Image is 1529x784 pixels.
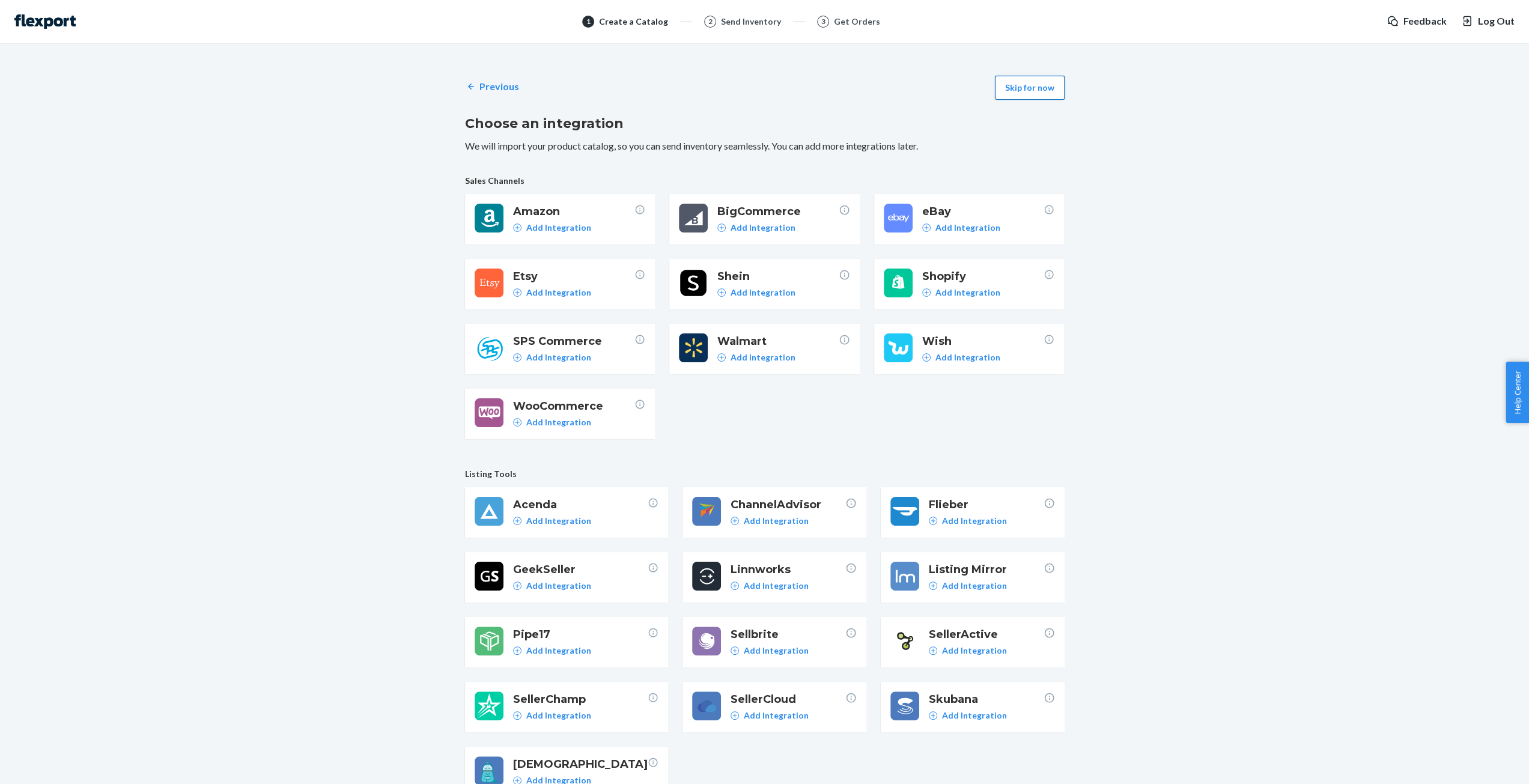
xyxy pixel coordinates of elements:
[935,287,1000,299] p: Add Integration
[731,645,809,657] a: Add Integration
[513,691,648,707] span: SellerChamp
[513,333,634,349] span: SPS Commerce
[922,204,1044,219] span: eBay
[942,645,1007,657] p: Add Integration
[465,139,1065,153] p: We will import your product catalog, so you can send inventory seamlessly. You can add more integ...
[526,416,591,428] p: Add Integration
[929,515,1007,527] a: Add Integration
[513,398,634,414] span: WooCommerce
[717,204,839,219] span: BigCommerce
[731,287,795,299] p: Add Integration
[929,627,1044,642] span: SellerActive
[14,14,76,29] img: Flexport logo
[929,691,1044,707] span: Skubana
[465,468,1065,480] span: Listing Tools
[744,710,809,722] p: Add Integration
[942,580,1007,592] p: Add Integration
[526,222,591,234] p: Add Integration
[717,333,839,349] span: Walmart
[744,645,809,657] p: Add Integration
[929,645,1007,657] a: Add Integration
[922,269,1044,284] span: Shopify
[721,16,781,28] div: Send Inventory
[599,16,668,28] div: Create a Catalog
[513,710,591,722] a: Add Integration
[513,204,634,219] span: Amazon
[513,222,591,234] a: Add Integration
[922,222,1000,234] a: Add Integration
[1387,14,1447,28] a: Feedback
[929,580,1007,592] a: Add Integration
[717,287,795,299] a: Add Integration
[526,287,591,299] p: Add Integration
[821,16,825,26] span: 3
[744,580,809,592] p: Add Integration
[731,222,795,234] p: Add Integration
[465,80,519,94] a: Previous
[731,515,809,527] a: Add Integration
[731,562,845,577] span: Linnworks
[526,710,591,722] p: Add Integration
[731,497,845,512] span: ChannelAdvisor
[935,351,1000,363] p: Add Integration
[513,580,591,592] a: Add Integration
[526,580,591,592] p: Add Integration
[717,269,839,284] span: Shein
[731,580,809,592] a: Add Integration
[942,515,1007,527] p: Add Integration
[922,333,1044,349] span: Wish
[513,269,634,284] span: Etsy
[744,515,809,527] p: Add Integration
[731,351,795,363] p: Add Integration
[479,80,519,94] p: Previous
[526,645,591,657] p: Add Integration
[922,351,1000,363] a: Add Integration
[929,710,1007,722] a: Add Integration
[995,76,1065,100] button: Skip for now
[465,114,1065,133] h2: Choose an integration
[513,562,648,577] span: GeekSeller
[513,351,591,363] a: Add Integration
[513,416,591,428] a: Add Integration
[513,287,591,299] a: Add Integration
[935,222,1000,234] p: Add Integration
[717,222,795,234] a: Add Integration
[526,515,591,527] p: Add Integration
[929,562,1044,577] span: Listing Mirror
[586,16,591,26] span: 1
[513,497,648,512] span: Acenda
[708,16,713,26] span: 2
[1478,14,1515,28] span: Log Out
[1506,362,1529,423] button: Help Center
[513,756,648,772] span: [DEMOGRAPHIC_DATA]
[731,627,845,642] span: Sellbrite
[717,351,795,363] a: Add Integration
[942,710,1007,722] p: Add Integration
[922,287,1000,299] a: Add Integration
[1461,14,1515,28] button: Log Out
[513,515,591,527] a: Add Integration
[513,645,591,657] a: Add Integration
[731,710,809,722] a: Add Integration
[513,627,648,642] span: Pipe17
[731,691,845,707] span: SellerCloud
[834,16,880,28] div: Get Orders
[929,497,1044,512] span: Flieber
[526,351,591,363] p: Add Integration
[1403,14,1447,28] span: Feedback
[465,175,1065,187] span: Sales Channels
